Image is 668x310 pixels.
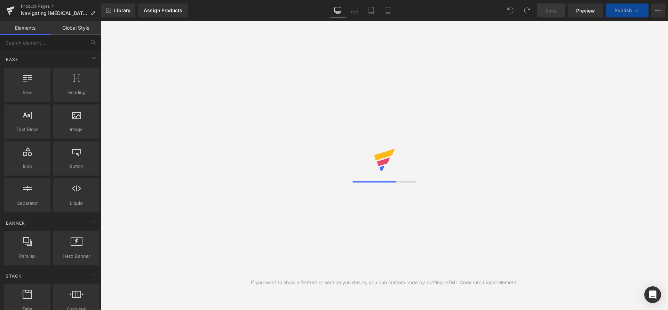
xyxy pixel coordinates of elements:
a: New Library [101,3,135,17]
div: If you want to show a feature or section you desire, you can custom code by putting HTML Code int... [251,279,518,286]
a: Tablet [363,3,380,17]
button: Undo [503,3,517,17]
span: Button [55,163,97,170]
a: Desktop [329,3,346,17]
a: Product Pages [21,3,101,9]
span: Liquid [55,200,97,207]
span: Heading [55,89,97,96]
span: Text Block [6,126,48,133]
span: Preview [576,7,595,14]
span: Library [114,7,130,14]
span: Image [55,126,97,133]
span: Base [5,56,19,63]
span: Navigating [MEDICAL_DATA] [21,10,88,16]
a: Mobile [380,3,396,17]
span: Hero Banner [55,253,97,260]
span: Stack [5,273,22,279]
span: Parallax [6,253,48,260]
a: Preview [568,3,603,17]
span: Row [6,89,48,96]
div: Open Intercom Messenger [644,286,661,303]
button: More [651,3,665,17]
span: Save [545,7,557,14]
a: Laptop [346,3,363,17]
span: Separator [6,200,48,207]
div: Assign Products [144,8,182,13]
span: Publish [614,8,632,13]
span: Banner [5,220,26,226]
button: Publish [606,3,649,17]
a: Global Style [50,21,101,35]
span: Icon [6,163,48,170]
button: Redo [520,3,534,17]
